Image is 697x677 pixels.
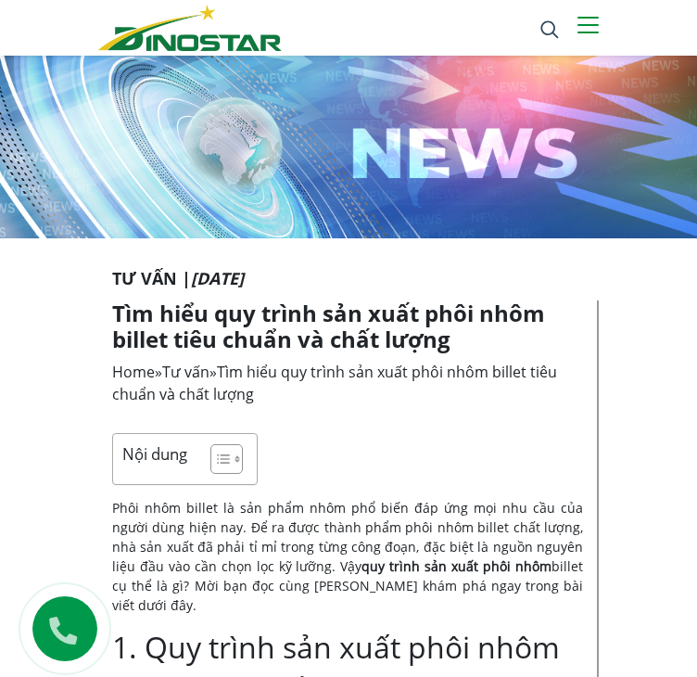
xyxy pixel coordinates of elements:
p: Nội dung [122,443,187,465]
span: » » [112,362,557,404]
strong: quy trình sản xuất phôi nhôm [361,557,551,575]
p: Phôi nhôm billet là sản phẩm nhôm phổ biến đáp ứng mọi nhu cầu của người dùng hiện nay. Để ra đượ... [112,498,583,615]
i: [DATE] [191,267,244,289]
p: Tư vấn | [112,266,585,291]
a: Home [112,362,155,382]
img: Nhôm Dinostar [98,5,282,51]
img: search [540,20,559,39]
a: Toggle Table of Content [196,443,238,475]
h2: 1. Quy trình sản xuất phôi nhôm [112,630,583,665]
a: Tư vấn [162,362,209,382]
span: Tìm hiểu quy trình sản xuất phôi nhôm billet tiêu chuẩn và chất lượng [112,362,557,404]
h1: Tìm hiểu quy trình sản xuất phôi nhôm billet tiêu chuẩn và chất lượng [112,300,583,354]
